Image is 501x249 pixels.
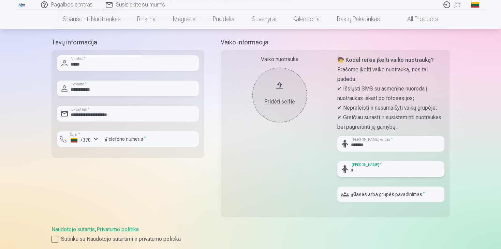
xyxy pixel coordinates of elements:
p: ✔ Nepraleisti ir nesumaišyti vaikų grupėje; [337,103,444,113]
a: Naudotojo sutartis [51,226,95,233]
button: Pridėti selfie [252,68,307,122]
a: Magnetai [165,10,205,29]
div: Vaiko nuotrauka [226,55,333,64]
h5: Vaiko informacija [221,38,450,47]
label: Šalis [68,132,82,137]
a: Raktų pakabukas [329,10,388,29]
div: +370 [71,137,91,143]
a: Privatumo politika [97,226,139,233]
a: Kalendoriai [284,10,329,29]
h5: Tėvų informacija [51,38,204,47]
p: ✔ Greičiau surasti ir susisteminti nuotraukas bei pagreitinti jų gamybą. [337,113,444,132]
a: Rinkiniai [129,10,165,29]
img: /fa2 [18,3,26,7]
button: Šalis*+370 [57,131,101,147]
strong: 🧒 Kodėl reikia įkelti vaiko nuotrauką? [337,57,434,63]
p: ✔ Išsiųsti SMS su asmenine nuoroda į nuotraukas iškart po fotosesijos; [337,84,444,103]
a: All products [388,10,446,29]
p: Prašome įkelti vaiko nuotrauką, nes tai padeda: [337,65,444,84]
a: Suvenyrai [244,10,284,29]
div: , [51,225,450,243]
a: Puodeliai [205,10,244,29]
label: Sutinku su Naudotojo sutartimi ir privatumo politika [51,235,450,243]
a: Spausdinti nuotraukas [55,10,129,29]
div: Pridėti selfie [259,98,300,106]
